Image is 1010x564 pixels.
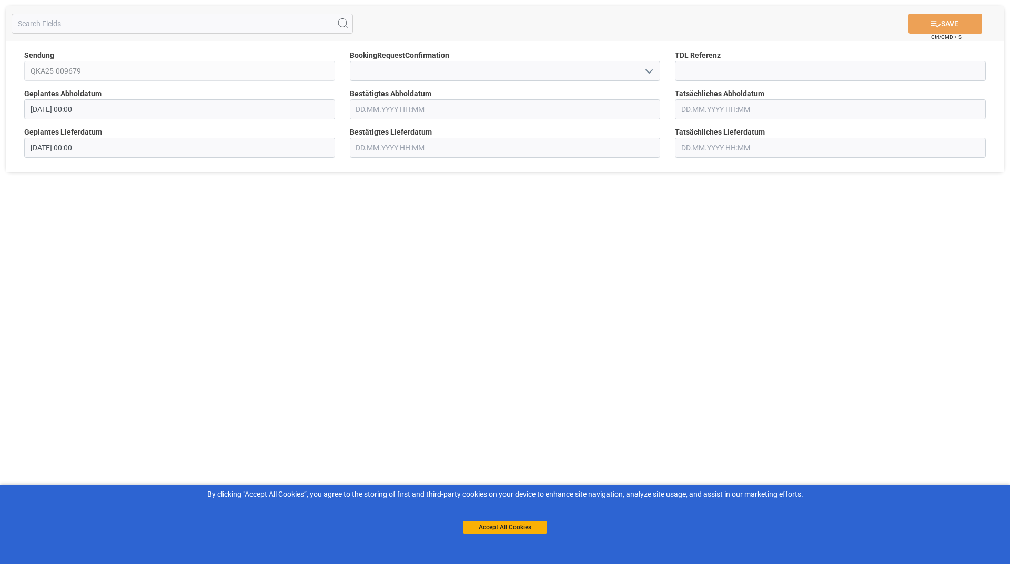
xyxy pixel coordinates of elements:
[12,14,353,34] input: Search Fields
[350,138,661,158] input: DD.MM.YYYY HH:MM
[350,99,661,119] input: DD.MM.YYYY HH:MM
[931,33,962,41] span: Ctrl/CMD + S
[350,50,449,61] span: BookingRequestConfirmation
[7,489,1003,500] div: By clicking "Accept All Cookies”, you agree to the storing of first and third-party cookies on yo...
[350,88,431,99] span: Bestätigtes Abholdatum
[641,63,656,79] button: open menu
[350,127,432,138] span: Bestätigtes Lieferdatum
[675,127,765,138] span: Tatsächliches Lieferdatum
[908,14,982,34] button: SAVE
[463,521,547,534] button: Accept All Cookies
[24,138,335,158] input: DD.MM.YYYY HH:MM
[675,99,986,119] input: DD.MM.YYYY HH:MM
[675,88,764,99] span: Tatsächliches Abholdatum
[675,50,721,61] span: TDL Referenz
[24,88,102,99] span: Geplantes Abholdatum
[24,50,54,61] span: Sendung
[24,127,102,138] span: Geplantes Lieferdatum
[24,99,335,119] input: DD.MM.YYYY HH:MM
[675,138,986,158] input: DD.MM.YYYY HH:MM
